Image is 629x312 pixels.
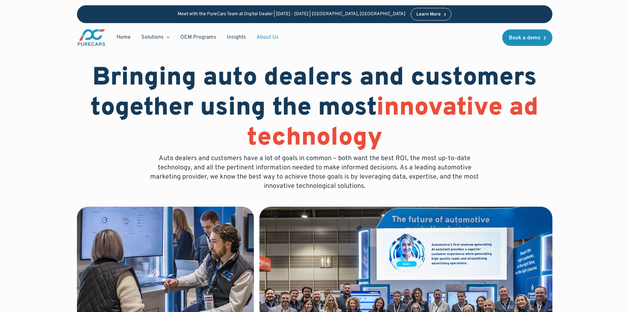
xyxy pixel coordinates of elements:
[77,63,552,154] h1: Bringing auto dealers and customers together using the most
[416,12,441,17] div: Learn More
[175,31,222,44] a: OEM Programs
[146,154,484,191] p: Auto dealers and customers have a lot of goals in common – both want the best ROI, the most up-to...
[136,31,175,44] div: Solutions
[77,28,106,47] img: purecars logo
[251,31,284,44] a: About Us
[247,92,539,154] span: innovative ad technology
[77,28,106,47] a: main
[411,8,452,20] a: Learn More
[509,35,541,41] div: Book a demo
[502,29,552,46] a: Book a demo
[222,31,251,44] a: Insights
[141,34,164,41] div: Solutions
[178,12,405,17] p: Meet with the PureCars Team at Digital Dealer | [DATE] - [DATE] | [GEOGRAPHIC_DATA], [GEOGRAPHIC_...
[111,31,136,44] a: Home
